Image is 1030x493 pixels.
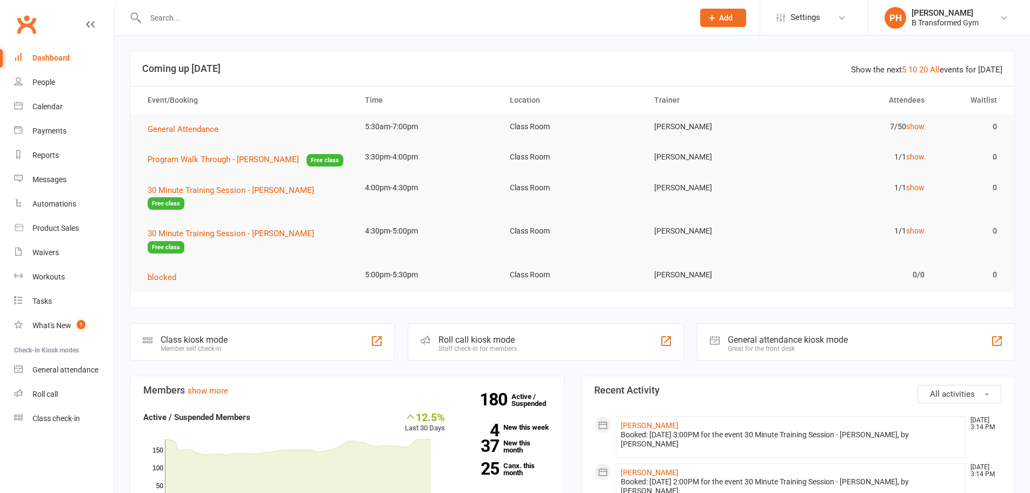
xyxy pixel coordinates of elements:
div: Great for the front desk [728,345,848,352]
td: 1/1 [789,144,934,170]
td: 0 [934,114,1007,139]
a: People [14,70,114,95]
td: Class Room [500,114,645,139]
td: [PERSON_NAME] [644,218,789,244]
td: 4:30pm-5:00pm [355,218,500,244]
a: Tasks [14,289,114,314]
div: Booked: [DATE] 3:00PM for the event 30 Minute Training Session - [PERSON_NAME], by [PERSON_NAME] [621,430,961,449]
button: Add [700,9,746,27]
h3: Members [143,385,551,396]
button: 30 Minute Training Session - [PERSON_NAME]Free class [148,227,345,254]
h3: Coming up [DATE] [142,63,1002,74]
span: blocked [148,272,176,282]
span: Settings [790,5,820,30]
td: Class Room [500,218,645,244]
div: What's New [32,321,71,330]
span: Add [719,14,733,22]
a: General attendance kiosk mode [14,358,114,382]
td: [PERSON_NAME] [644,262,789,288]
span: All activities [930,389,975,399]
div: General attendance [32,365,98,374]
div: Payments [32,126,67,135]
th: Trainer [644,86,789,114]
div: Messages [32,175,67,184]
time: [DATE] 3:14 PM [965,464,1001,478]
strong: 4 [461,422,499,438]
div: Class kiosk mode [161,335,228,345]
a: 20 [919,65,928,75]
a: [PERSON_NAME] [621,468,679,477]
td: 7/50 [789,114,934,139]
td: 5:00pm-5:30pm [355,262,500,288]
a: [PERSON_NAME] [621,421,679,430]
div: Roll call [32,390,58,398]
span: 1 [77,320,85,329]
td: 0 [934,144,1007,170]
a: show [906,152,925,161]
span: Free class [307,154,343,166]
a: show [906,122,925,131]
a: Dashboard [14,46,114,70]
a: Product Sales [14,216,114,241]
td: [PERSON_NAME] [644,114,789,139]
td: 4:00pm-4:30pm [355,175,500,201]
td: [PERSON_NAME] [644,144,789,170]
strong: 25 [461,461,499,477]
span: General Attendance [148,124,218,134]
td: 1/1 [789,175,934,201]
div: B Transformed Gym [912,18,979,28]
a: 180Active / Suspended [511,385,559,415]
div: 12.5% [405,411,445,423]
a: Workouts [14,265,114,289]
th: Waitlist [934,86,1007,114]
div: [PERSON_NAME] [912,8,979,18]
div: General attendance kiosk mode [728,335,848,345]
a: 5 [902,65,906,75]
a: Clubworx [13,11,40,38]
a: What's New1 [14,314,114,338]
strong: Active / Suspended Members [143,412,250,422]
th: Time [355,86,500,114]
a: 10 [908,65,917,75]
div: Roll call kiosk mode [438,335,517,345]
div: PH [885,7,906,29]
div: Reports [32,151,59,159]
div: People [32,78,55,86]
div: Dashboard [32,54,70,62]
a: 25Canx. this month [461,462,551,476]
span: 30 Minute Training Session - [PERSON_NAME] [148,229,314,238]
button: blocked [148,271,184,284]
time: [DATE] 3:14 PM [965,417,1001,431]
a: show [906,183,925,192]
button: General Attendance [148,123,226,136]
th: Location [500,86,645,114]
span: Program Walk Through - [PERSON_NAME] [148,155,299,164]
a: 4New this week [461,424,551,431]
div: Staff check-in for members [438,345,517,352]
button: 30 Minute Training Session - [PERSON_NAME]Free class [148,184,345,210]
th: Attendees [789,86,934,114]
div: Calendar [32,102,63,111]
td: Class Room [500,175,645,201]
span: 30 Minute Training Session - [PERSON_NAME] [148,185,314,195]
a: Payments [14,119,114,143]
div: Class check-in [32,414,80,423]
td: 0 [934,218,1007,244]
a: Reports [14,143,114,168]
span: Free class [148,241,184,254]
a: show more [188,386,228,396]
div: Last 30 Days [405,411,445,434]
td: 0 [934,262,1007,288]
a: Automations [14,192,114,216]
td: 0 [934,175,1007,201]
button: Program Walk Through - [PERSON_NAME]Free class [148,153,343,166]
th: Event/Booking [138,86,355,114]
td: [PERSON_NAME] [644,175,789,201]
a: Messages [14,168,114,192]
input: Search... [142,10,686,25]
strong: 180 [480,391,511,408]
div: Product Sales [32,224,79,232]
strong: 37 [461,438,499,454]
div: Member self check-in [161,345,228,352]
td: 3:30pm-4:00pm [355,144,500,170]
